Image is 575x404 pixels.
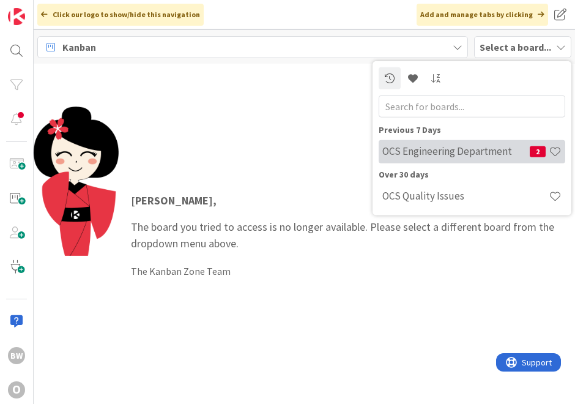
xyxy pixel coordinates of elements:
[8,347,25,364] div: BW
[131,264,563,279] div: The Kanban Zone Team
[26,2,56,17] span: Support
[530,146,546,157] span: 2
[417,4,548,26] div: Add and manage tabs by clicking
[382,145,530,157] h4: OCS Engineering Department
[379,168,565,181] div: Over 30 days
[8,8,25,25] img: Visit kanbanzone.com
[8,381,25,398] div: O
[131,192,563,252] p: The board you tried to access is no longer available. Please select a different board from the dr...
[37,4,204,26] div: Click our logo to show/hide this navigation
[379,95,565,117] input: Search for boards...
[382,190,549,202] h4: OCS Quality Issues
[379,123,565,136] div: Previous 7 Days
[480,41,551,53] b: Select a board...
[62,40,96,54] span: Kanban
[131,193,217,208] strong: [PERSON_NAME] ,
